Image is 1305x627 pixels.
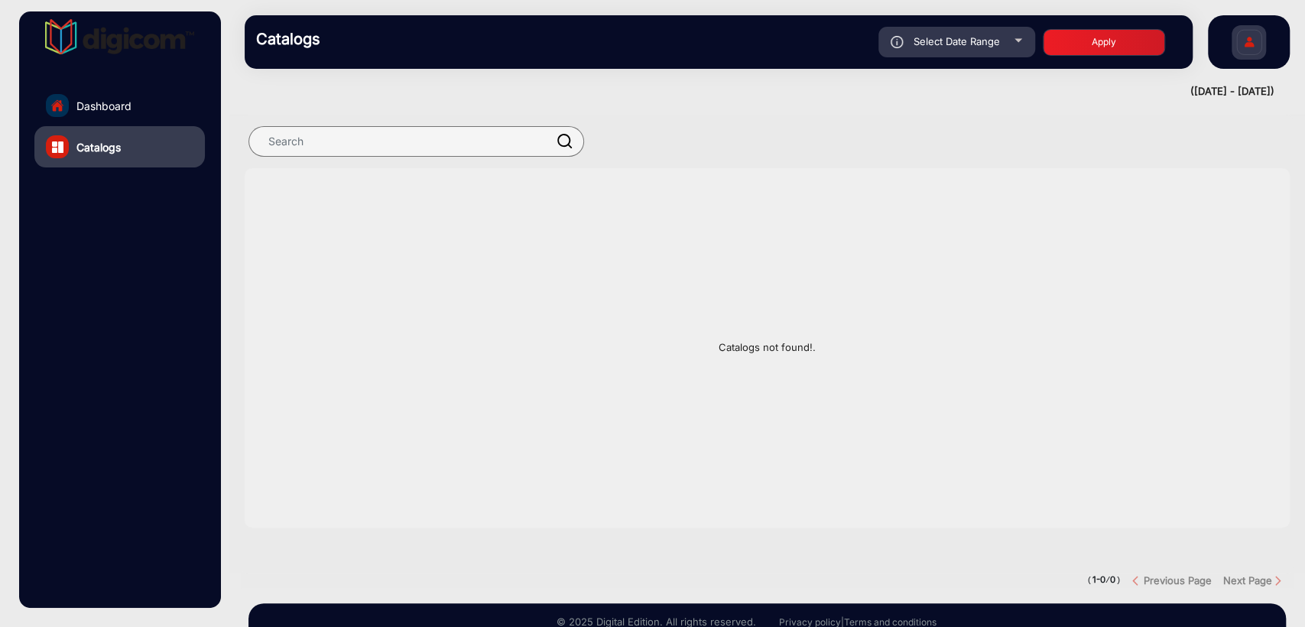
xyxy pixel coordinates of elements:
img: catalog [52,141,63,153]
span: Dashboard [76,98,131,114]
img: previous button [1132,575,1144,586]
strong: Next Page [1223,574,1272,586]
a: Catalogs [34,126,205,167]
span: Catalogs [76,139,121,155]
pre: ( / ) [1087,573,1121,587]
img: home [50,99,64,112]
img: Next button [1272,575,1284,586]
input: Search [248,126,584,157]
strong: 1-0 [1092,574,1105,585]
img: icon [891,36,904,48]
a: Dashboard [34,85,205,126]
img: prodSearch.svg [557,134,573,148]
img: vmg-logo [45,19,195,54]
span: Select Date Range [914,35,1000,47]
img: Sign%20Up.svg [1233,18,1265,71]
h3: Catalogs [256,30,470,48]
button: Apply [1043,29,1165,56]
div: ([DATE] - [DATE]) [229,84,1274,99]
span: Catalogs not found!. [245,340,1290,356]
strong: 0 [1110,574,1115,585]
strong: Previous Page [1144,574,1212,586]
